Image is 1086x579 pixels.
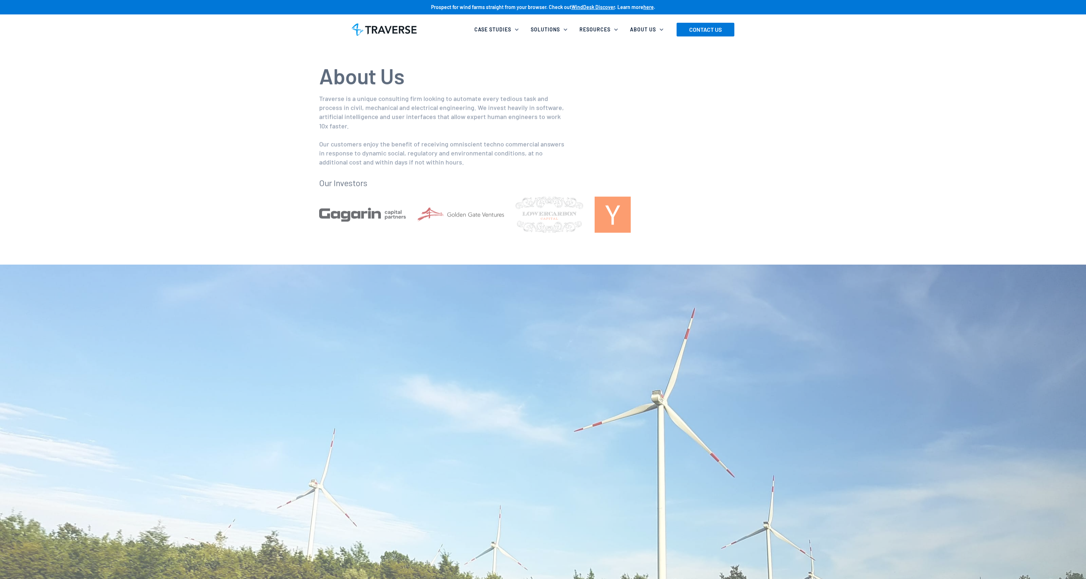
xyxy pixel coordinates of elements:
h1: About Us [319,63,767,89]
strong: . [654,4,655,10]
a: here [643,4,654,10]
a: CONTACT US [677,23,734,36]
strong: . Learn more [615,4,643,10]
a: WindDesk Discover [572,4,615,10]
div: Case Studies [474,26,511,33]
div: About Us [630,26,656,33]
div: Solutions [531,26,560,33]
div: Solutions [526,22,575,38]
div: Resources [575,22,626,38]
h1: Our Investors [319,178,767,188]
div: Resources [579,26,611,33]
div: Case Studies [470,22,526,38]
div: About Us [626,22,671,38]
strong: Prospect for wind farms straight from your browser. Check out [431,4,572,10]
p: Traverse is a unique consulting firm looking to automate every tedious task and process in civil,... [319,94,565,167]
